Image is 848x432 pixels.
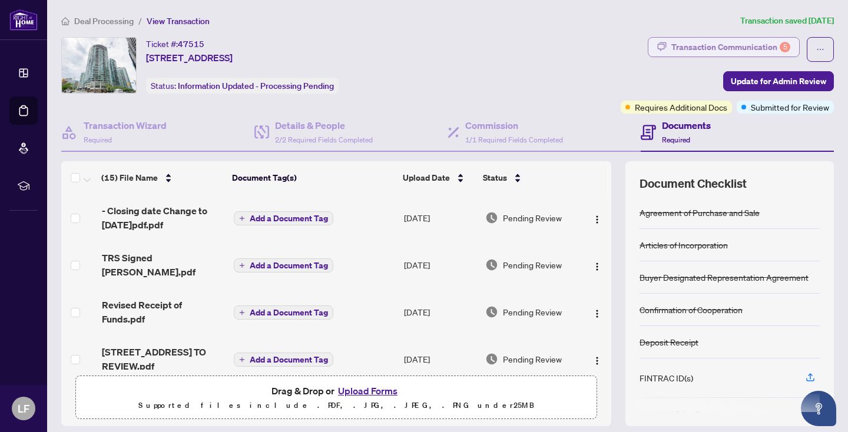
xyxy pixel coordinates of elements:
[250,261,328,270] span: Add a Document Tag
[662,118,711,132] h4: Documents
[102,251,224,279] span: TRS Signed [PERSON_NAME].pdf
[178,81,334,91] span: Information Updated - Processing Pending
[740,14,834,28] article: Transaction saved [DATE]
[239,262,245,268] span: plus
[485,258,498,271] img: Document Status
[61,17,69,25] span: home
[780,42,790,52] div: 5
[648,37,800,57] button: Transaction Communication5
[588,208,607,227] button: Logo
[84,118,167,132] h4: Transaction Wizard
[478,161,579,194] th: Status
[227,161,398,194] th: Document Tag(s)
[503,305,562,318] span: Pending Review
[403,171,450,184] span: Upload Date
[234,211,333,225] button: Add a Document Tag
[592,262,602,271] img: Logo
[97,161,227,194] th: (15) File Name
[102,345,224,373] span: [STREET_ADDRESS] TO REVIEW.pdf
[751,101,829,114] span: Submitted for Review
[239,357,245,363] span: plus
[18,400,29,417] span: LF
[234,305,333,320] button: Add a Document Tag
[588,255,607,274] button: Logo
[503,258,562,271] span: Pending Review
[640,271,809,284] div: Buyer Designated Representation Agreement
[9,9,38,31] img: logo
[234,258,333,273] button: Add a Document Tag
[640,303,743,316] div: Confirmation of Cooperation
[671,38,790,57] div: Transaction Communication
[588,303,607,321] button: Logo
[271,383,401,398] span: Drag & Drop or
[640,238,728,251] div: Articles of Incorporation
[399,288,481,335] td: [DATE]
[723,71,834,91] button: Update for Admin Review
[399,241,481,288] td: [DATE]
[146,78,339,94] div: Status:
[101,171,158,184] span: (15) File Name
[250,214,328,222] span: Add a Document Tag
[102,298,224,326] span: Revised Receipt of Funds.pdf
[234,352,333,367] button: Add a Document Tag
[138,14,142,28] li: /
[640,335,698,348] div: Deposit Receipt
[503,211,562,224] span: Pending Review
[483,171,507,184] span: Status
[465,118,563,132] h4: Commission
[485,211,498,224] img: Document Status
[503,353,562,365] span: Pending Review
[178,39,204,49] span: 47515
[275,135,373,144] span: 2/2 Required Fields Completed
[250,308,328,317] span: Add a Document Tag
[146,37,204,51] div: Ticket #:
[275,118,373,132] h4: Details & People
[239,215,245,221] span: plus
[640,206,760,219] div: Agreement of Purchase and Sale
[250,355,328,364] span: Add a Document Tag
[635,101,727,114] span: Requires Additional Docs
[147,16,210,26] span: View Transaction
[662,135,690,144] span: Required
[102,204,224,232] span: - Closing date Change to [DATE]pdf.pdf
[83,398,589,413] p: Supported files include .PDF, .JPG, .JPEG, .PNG under 25 MB
[76,376,597,420] span: Drag & Drop orUpload FormsSupported files include .PDF, .JPG, .JPEG, .PNG under25MB
[234,353,333,367] button: Add a Document Tag
[399,335,481,383] td: [DATE]
[640,371,693,384] div: FINTRAC ID(s)
[84,135,112,144] span: Required
[731,72,826,91] span: Update for Admin Review
[74,16,134,26] span: Deal Processing
[485,305,498,318] img: Document Status
[399,194,481,241] td: [DATE]
[592,215,602,224] img: Logo
[816,45,824,54] span: ellipsis
[239,310,245,315] span: plus
[485,353,498,365] img: Document Status
[801,391,836,426] button: Open asap
[398,161,479,194] th: Upload Date
[334,383,401,398] button: Upload Forms
[592,356,602,365] img: Logo
[62,38,136,93] img: IMG-C12197461_1.jpg
[592,309,602,318] img: Logo
[465,135,563,144] span: 1/1 Required Fields Completed
[146,51,233,65] span: [STREET_ADDRESS]
[640,175,747,192] span: Document Checklist
[588,350,607,368] button: Logo
[234,305,333,320] button: Add a Document Tag
[234,258,333,273] button: Add a Document Tag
